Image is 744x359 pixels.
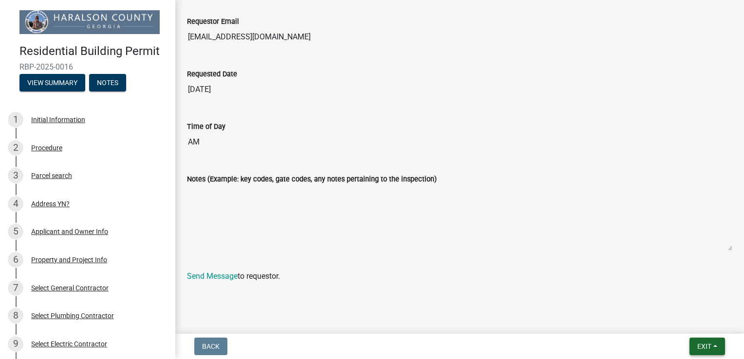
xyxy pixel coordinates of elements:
div: 1 [8,112,23,127]
div: 3 [8,168,23,183]
div: Select Plumbing Contractor [31,312,114,319]
div: 6 [8,252,23,268]
button: Back [194,338,227,355]
button: View Summary [19,74,85,91]
div: Initial Information [31,116,85,123]
a: Send Message [187,271,238,281]
label: Requestor Email [187,18,239,25]
div: Parcel search [31,172,72,179]
label: Time of Day [187,124,225,130]
div: Select General Contractor [31,285,109,291]
div: 9 [8,336,23,352]
div: Address YN? [31,200,70,207]
img: Haralson County, Georgia [19,10,160,34]
div: 2 [8,140,23,156]
span: Exit [697,342,711,350]
label: Notes (Example: key codes, gate codes, any notes pertaining to the inspection) [187,176,437,183]
h4: Residential Building Permit [19,44,167,58]
div: Procedure [31,144,62,151]
button: Notes [89,74,126,91]
button: Exit [689,338,725,355]
wm-modal-confirm: Notes [89,79,126,87]
span: Back [202,342,220,350]
div: 5 [8,224,23,239]
div: 7 [8,280,23,296]
wm-modal-confirm: Summary [19,79,85,87]
div: 4 [8,196,23,212]
div: Select Electric Contractor [31,341,107,347]
span: RBP-2025-0016 [19,62,156,72]
div: 8 [8,308,23,323]
label: Requested Date [187,71,237,78]
div: Applicant and Owner Info [31,228,108,235]
div: Property and Project Info [31,256,107,263]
